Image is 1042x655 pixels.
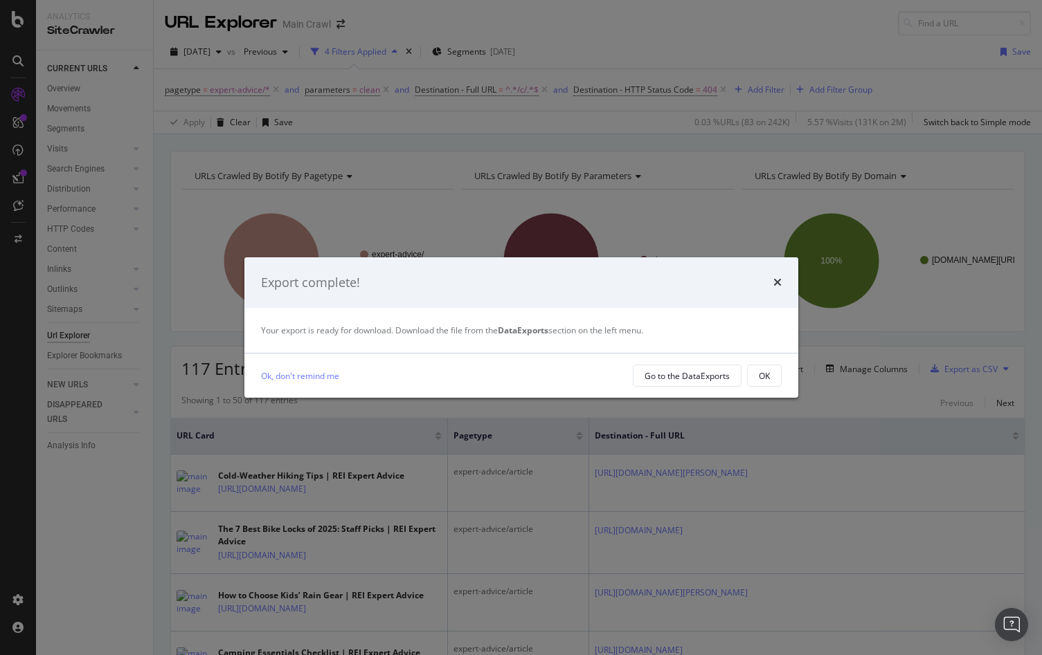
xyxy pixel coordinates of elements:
[498,324,548,336] strong: DataExports
[747,365,782,387] button: OK
[261,274,360,292] div: Export complete!
[773,274,782,292] div: times
[498,324,643,336] span: section on the left menu.
[261,369,339,383] a: Ok, don't remind me
[244,257,798,398] div: modal
[645,370,730,382] div: Go to the DataExports
[633,365,742,387] button: Go to the DataExports
[995,608,1028,641] div: Open Intercom Messenger
[759,370,770,382] div: OK
[261,324,782,336] div: Your export is ready for download. Download the file from the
